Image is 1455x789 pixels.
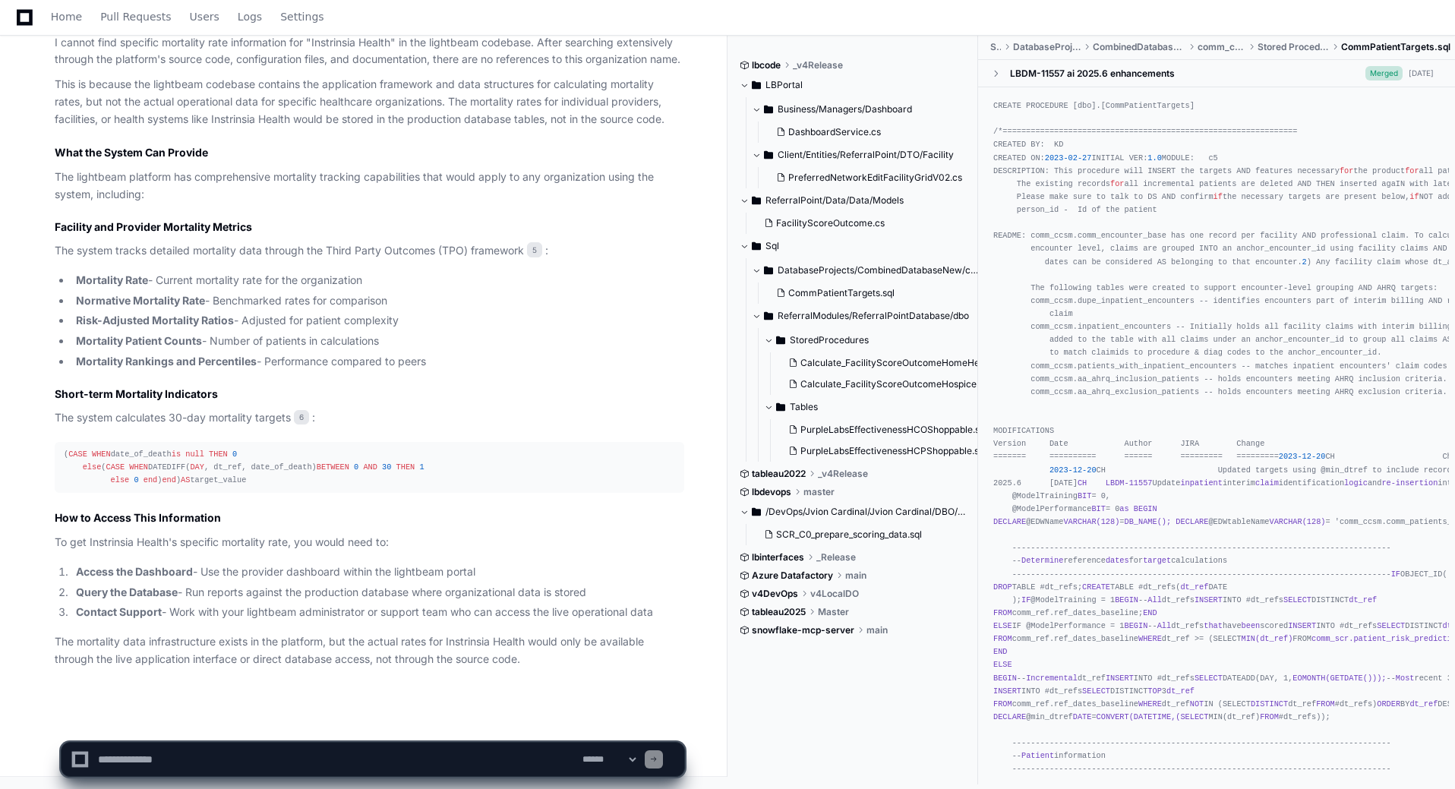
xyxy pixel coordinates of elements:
span: FROM [1316,699,1335,708]
span: that [1204,621,1223,630]
span: FROM [1260,712,1279,721]
div: LBDM-11557 ai 2025.6 enhancements [1010,67,1175,79]
div: [DATE] [1409,68,1434,79]
span: re-insertion [1381,478,1438,487]
span: SELECT [1377,621,1405,630]
button: DashboardService.cs [770,122,962,143]
h3: Short-term Mortality Indicators [55,387,684,402]
span: BEGIN [1115,595,1138,604]
span: DashboardService.cs [788,126,881,138]
li: - Adjusted for patient complexity [71,312,684,330]
span: dt_ref [1180,582,1208,591]
h2: How to Access This Information [55,510,684,525]
span: DAY [190,462,204,472]
span: Tables [790,401,818,413]
span: lbinterfaces [752,551,804,563]
span: CASE [68,450,87,459]
button: Calculate_FacilityScoreOutcomeHomeHealth.sql [782,352,994,374]
span: DISTINCT [1251,699,1288,708]
span: Calculate_FacilityScoreOutcomeHospice.sql [800,378,991,390]
span: Users [190,12,219,21]
span: ReferralModules/ReferralPointDatabase/dbo [778,310,969,322]
span: Master [818,606,849,618]
li: - Use the provider dashboard within the lightbeam portal [71,563,684,581]
span: ELSE [993,621,1012,630]
span: Determine [1021,556,1063,565]
span: PreferredNetworkEditFacilityGridV02.cs [788,172,962,184]
span: /DevOps/Jvion Cardinal/Jvion Cardinal/DBO/Tables [765,506,967,518]
span: Logs [238,12,262,21]
span: Sql [765,240,779,252]
button: SCR_C0_prepare_scoring_data.sql [758,524,958,545]
span: dates [1106,556,1129,565]
span: dt_ref [1166,686,1195,695]
span: logic [1344,478,1368,487]
span: LBPortal [765,79,803,91]
span: CASE [106,462,125,472]
svg: Directory [776,398,785,416]
button: DatabaseProjects/CombinedDatabaseNew/comm_ccsm/Stored Procedures [752,258,979,282]
span: END [993,647,1007,656]
span: 2023 [1279,452,1298,461]
span: CommPatientTargets.sql [788,287,895,299]
button: Business/Managers/Dashboard [752,97,971,122]
span: is [172,450,181,459]
li: - Current mortality rate for the organization [71,272,684,289]
button: ReferralPoint/Data/Data/Models [740,188,967,213]
span: 1 [419,462,424,472]
span: Sql [990,41,1001,53]
span: ReferralPoint/Data/Data/Models [765,194,904,207]
span: end [144,475,157,484]
span: Pull Requests [100,12,171,21]
span: been [1242,621,1261,630]
span: _Release [816,551,856,563]
span: lbcode [752,59,781,71]
h3: Facility and Provider Mortality Metrics [55,219,684,235]
span: lbdevops [752,486,791,498]
p: This is because the lightbeam codebase contains the application framework and data structures for... [55,76,684,128]
span: Azure Datafactory [752,570,833,582]
span: -27 [1078,153,1091,162]
span: as [1119,503,1128,513]
span: TOP [1147,686,1161,695]
span: DatabaseProjects [1013,41,1081,53]
span: FROM [993,699,1012,708]
span: FROM [993,634,1012,643]
li: - Run reports against the production database where organizational data is stored [71,584,684,601]
span: SELECT [1082,686,1110,695]
span: DROP [993,582,1012,591]
span: tableau2025 [752,606,806,618]
span: Most [1396,673,1415,682]
span: tableau2022 [752,468,806,480]
span: VARCHAR(128) [1270,517,1326,526]
span: WHERE [1138,699,1162,708]
button: StoredProcedures [764,328,991,352]
span: inpatient [1180,478,1222,487]
span: null [185,450,204,459]
h2: What the System Can Provide [55,145,684,160]
span: 6 [294,410,309,425]
span: Business/Managers/Dashboard [778,103,912,115]
span: StoredProcedures [790,334,869,346]
svg: Directory [764,307,773,325]
span: Incremental [1026,673,1078,682]
span: -20 [1311,452,1325,461]
span: ORDER [1377,699,1400,708]
span: WHERE [1138,634,1162,643]
strong: Mortality Rankings and Percentiles [76,355,257,368]
span: if [1409,191,1419,200]
li: - Number of patients in calculations [71,333,684,350]
span: PurpleLabsEffectivenessHCOShoppable.sql [800,424,987,436]
span: BEGIN [1125,621,1148,630]
p: I cannot find specific mortality rate information for "Instrinsia Health" in the lightbeam codeba... [55,34,684,69]
span: DatabaseProjects/CombinedDatabaseNew/comm_ccsm/Stored Procedures [778,264,979,276]
strong: Risk-Adjusted Mortality Ratios [76,314,234,327]
span: Calculate_FacilityScoreOutcomeHomeHealth.sql [800,357,1010,369]
span: Merged [1365,66,1403,80]
span: CONVERT(DATETIME,(SELECT [1097,712,1209,721]
span: SELECT [1283,595,1311,604]
strong: Query the Database [76,585,178,598]
span: BETWEEN [317,462,349,472]
span: END [1143,608,1157,617]
span: All [1157,621,1171,630]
